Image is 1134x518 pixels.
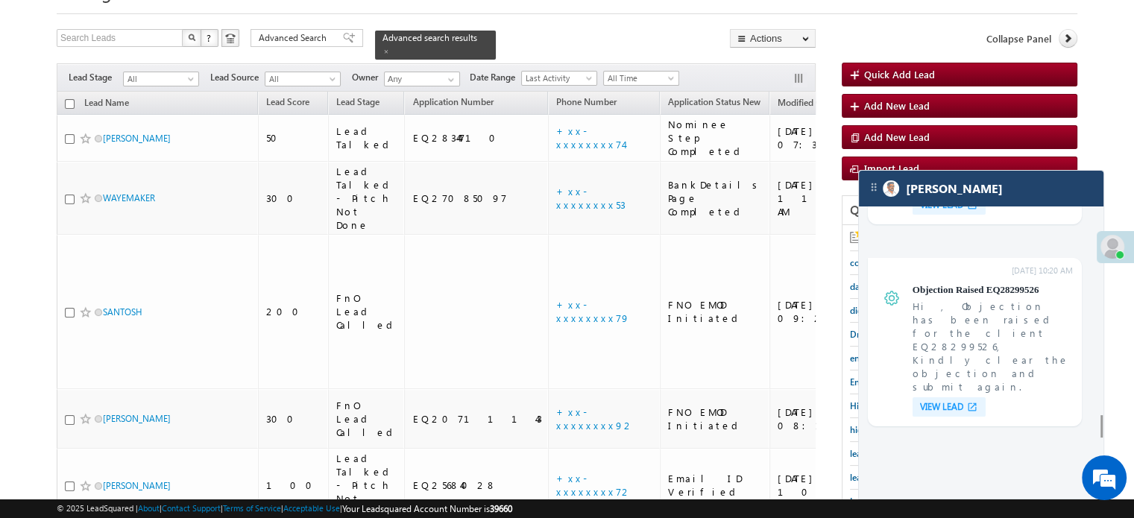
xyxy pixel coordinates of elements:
[864,99,930,112] span: Add New Lead
[778,472,878,499] div: [DATE] 10:57 AM
[329,94,387,113] a: Lead Stage
[78,78,251,98] div: Chat with us now
[336,165,398,232] div: Lead Talked - Pitch Not Done
[850,472,917,483] span: lead capture new
[123,72,199,86] a: All
[730,29,816,48] button: Actions
[405,94,500,113] a: Application Number
[412,96,493,107] span: Application Number
[522,72,593,85] span: Last Activity
[850,400,869,411] span: High
[913,283,1073,297] span: Objection Raised EQ28299526
[259,31,331,45] span: Advanced Search
[556,298,630,324] a: +xx-xxxxxxxx79
[352,71,384,84] span: Owner
[661,94,768,113] a: Application Status New
[103,413,171,424] a: [PERSON_NAME]
[850,376,909,388] span: Engaged Leads
[19,138,272,393] textarea: Type your message and hit 'Enter'
[266,131,321,145] div: 50
[223,503,281,513] a: Terms of Service
[864,130,930,143] span: Add New Lead
[266,96,309,107] span: Lead Score
[556,96,617,107] span: Phone Number
[342,503,512,514] span: Your Leadsquared Account Number is
[382,32,477,43] span: Advanced search results
[920,401,963,413] span: VIEW LEAD
[412,192,541,205] div: EQ27085097
[603,71,679,86] a: All Time
[905,181,1002,195] span: Carter
[336,399,398,439] div: FnO Lead Called
[124,72,195,86] span: All
[942,264,1073,277] span: [DATE] 10:20 AM
[668,472,763,499] div: Email ID Verified
[778,97,828,108] span: Modified On
[858,170,1104,499] div: carter-dragCarter[PERSON_NAME][DATE] 10:20 AM1Objection Raised EQ28299526Hi , Objection has been ...
[850,353,879,364] span: eng kpi
[668,96,760,107] span: Application Status New
[668,298,763,325] div: FNO EMOD Initiated
[842,196,1078,225] div: Quick Filters
[103,192,155,203] a: WAYEMAKER
[521,71,597,86] a: Last Activity
[412,412,541,426] div: EQ20711143
[778,178,878,218] div: [DATE] 11:10 AM
[265,72,341,86] a: All
[668,405,763,432] div: FNO EMOD Initiated
[265,72,336,86] span: All
[883,180,899,197] img: Carter
[668,178,763,218] div: BankDetails Page Completed
[864,68,935,80] span: Quick Add Lead
[203,405,271,426] em: Start Chat
[778,298,878,325] div: [DATE] 09:26 AM
[850,257,869,268] span: code
[266,305,321,318] div: 200
[883,289,901,307] img: 1
[103,133,171,144] a: [PERSON_NAME]
[556,124,623,151] a: +xx-xxxxxxxx74
[103,306,142,318] a: SANTOSH
[850,424,886,435] span: high mid
[778,405,878,432] div: [DATE] 08:18 PM
[412,131,541,145] div: EQ28344710
[25,78,63,98] img: d_60004797649_company_0_60004797649
[490,503,512,514] span: 39660
[65,99,75,109] input: Check all records
[266,412,321,426] div: 300
[207,31,213,44] span: ?
[77,95,136,114] a: Lead Name
[412,478,541,492] div: EQ25684028
[245,7,280,43] div: Minimize live chat window
[850,329,864,340] span: Dra
[556,185,626,211] a: +xx-xxxxxxxx53
[549,94,624,113] a: Phone Number
[57,502,512,516] span: © 2025 LeadSquared | | | | |
[850,448,898,459] span: lead capture
[259,94,317,113] a: Lead Score
[986,32,1051,45] span: Collapse Panel
[266,478,321,492] div: 100
[556,405,634,432] a: +xx-xxxxxxxx92
[210,71,265,84] span: Lead Source
[966,401,978,413] img: open
[162,503,221,513] a: Contact Support
[864,162,919,174] span: Import Lead
[336,124,398,151] div: Lead Talked
[103,480,171,491] a: [PERSON_NAME]
[201,29,218,47] button: ?
[336,96,379,107] span: Lead Stage
[470,71,521,84] span: Date Range
[668,118,763,158] div: Nominee Step Completed
[604,72,675,85] span: All Time
[336,291,398,332] div: FnO Lead Called
[138,503,160,513] a: About
[266,192,321,205] div: 300
[440,72,459,87] a: Show All Items
[283,503,340,513] a: Acceptable Use
[384,72,460,86] input: Type to Search
[850,281,867,292] span: data
[69,71,123,84] span: Lead Stage
[556,472,632,498] a: +xx-xxxxxxxx72
[770,94,849,113] a: Modified On (sorted descending)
